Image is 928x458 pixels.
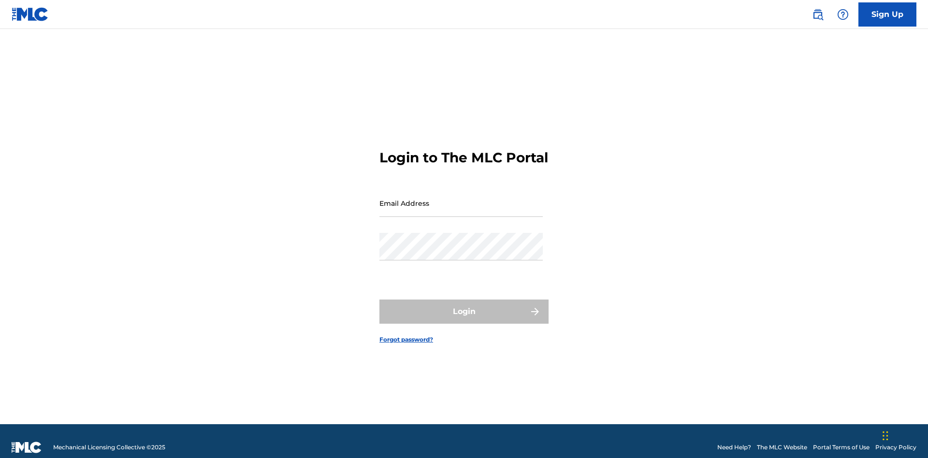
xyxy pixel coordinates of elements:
img: search [812,9,824,20]
span: Mechanical Licensing Collective © 2025 [53,443,165,452]
a: Privacy Policy [875,443,916,452]
h3: Login to The MLC Portal [379,149,548,166]
div: Drag [883,421,888,450]
img: logo [12,442,42,453]
iframe: Chat Widget [880,412,928,458]
a: The MLC Website [757,443,807,452]
a: Forgot password? [379,335,433,344]
a: Sign Up [858,2,916,27]
div: Help [833,5,853,24]
img: MLC Logo [12,7,49,21]
img: help [837,9,849,20]
a: Public Search [808,5,827,24]
a: Need Help? [717,443,751,452]
a: Portal Terms of Use [813,443,870,452]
